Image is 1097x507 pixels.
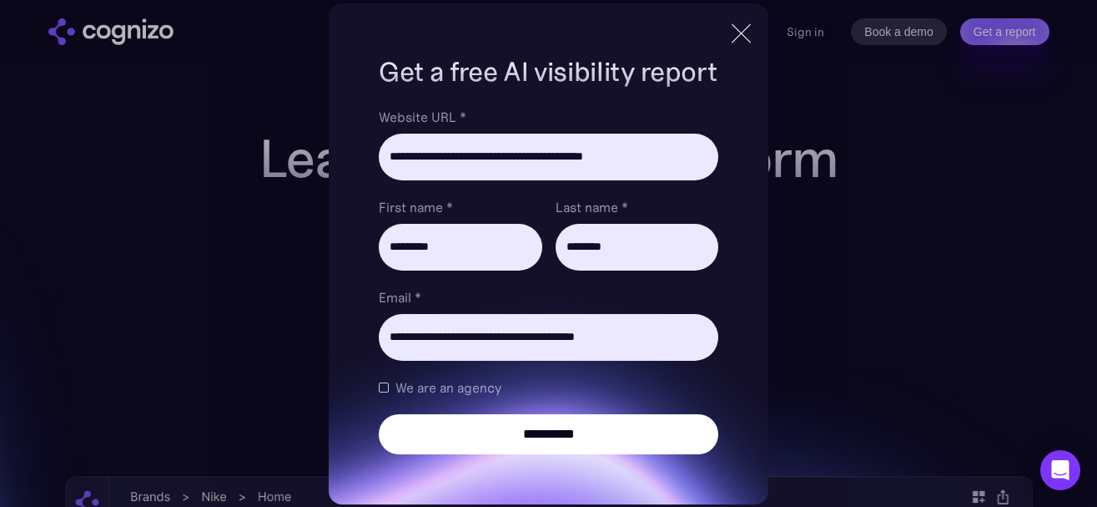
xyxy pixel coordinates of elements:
span: We are an agency [395,378,501,398]
form: Brand Report Form [379,107,717,454]
h1: Get a free AI visibility report [379,53,717,90]
label: First name * [379,197,541,217]
label: Last name * [556,197,718,217]
label: Website URL * [379,107,717,127]
label: Email * [379,287,717,307]
div: Open Intercom Messenger [1040,450,1080,490]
